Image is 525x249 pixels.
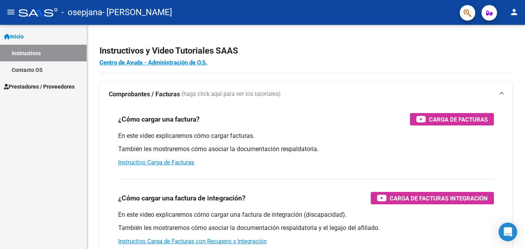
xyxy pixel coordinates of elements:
[61,4,102,21] span: - osepjana
[6,7,16,17] mat-icon: menu
[118,114,200,125] h3: ¿Cómo cargar una factura?
[410,113,494,125] button: Carga de Facturas
[509,7,519,17] mat-icon: person
[109,90,180,99] strong: Comprobantes / Facturas
[99,82,513,107] mat-expansion-panel-header: Comprobantes / Facturas (haga click aquí para ver los tutoriales)
[118,193,246,204] h3: ¿Cómo cargar una factura de integración?
[4,32,24,41] span: Inicio
[118,132,494,140] p: En este video explicaremos cómo cargar facturas.
[181,90,281,99] span: (haga click aquí para ver los tutoriales)
[99,59,207,66] a: Centro de Ayuda - Administración de O.S.
[118,145,494,153] p: También les mostraremos cómo asociar la documentación respaldatoria.
[371,192,494,204] button: Carga de Facturas Integración
[118,159,194,166] a: Instructivo Carga de Facturas
[118,238,267,245] a: Instructivo Carga de Facturas con Recupero x Integración
[4,82,75,91] span: Prestadores / Proveedores
[99,44,513,58] h2: Instructivos y Video Tutoriales SAAS
[118,211,494,219] p: En este video explicaremos cómo cargar una factura de integración (discapacidad).
[429,115,488,124] span: Carga de Facturas
[390,193,488,203] span: Carga de Facturas Integración
[102,4,172,21] span: - [PERSON_NAME]
[499,223,517,241] div: Open Intercom Messenger
[118,224,494,232] p: También les mostraremos cómo asociar la documentación respaldatoria y el legajo del afiliado.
